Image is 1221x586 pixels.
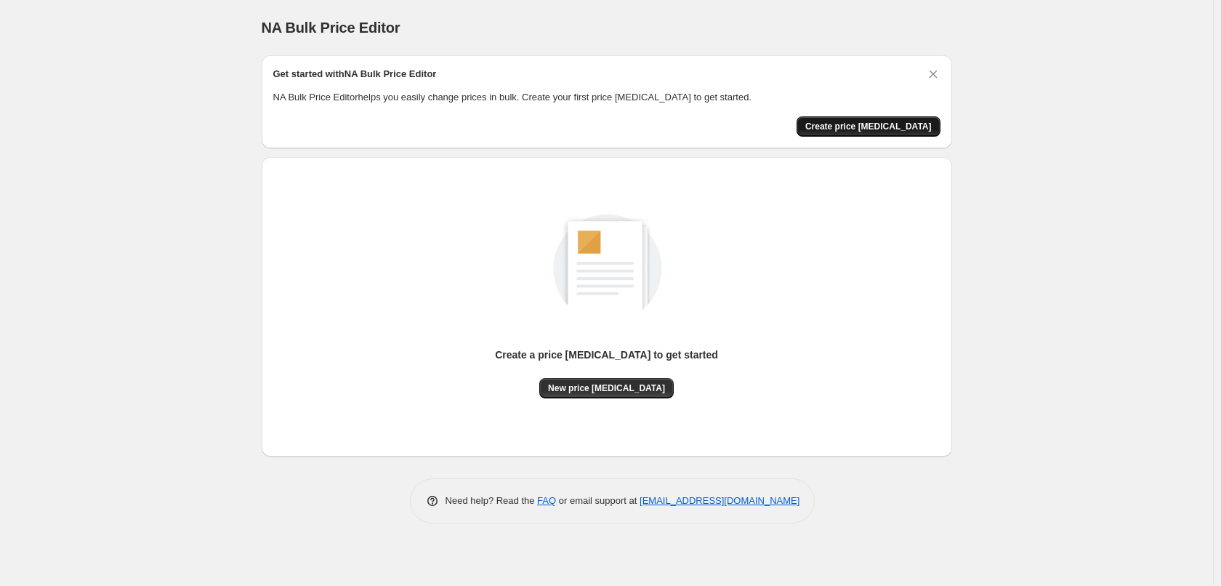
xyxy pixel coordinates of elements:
a: [EMAIL_ADDRESS][DOMAIN_NAME] [640,495,799,506]
h2: Get started with NA Bulk Price Editor [273,67,437,81]
span: Create price [MEDICAL_DATA] [805,121,932,132]
span: NA Bulk Price Editor [262,20,400,36]
button: Create price change job [797,116,940,137]
p: NA Bulk Price Editor helps you easily change prices in bulk. Create your first price [MEDICAL_DAT... [273,90,940,105]
span: Need help? Read the [446,495,538,506]
span: New price [MEDICAL_DATA] [548,382,665,394]
a: FAQ [537,495,556,506]
button: Dismiss card [926,67,940,81]
p: Create a price [MEDICAL_DATA] to get started [495,348,718,362]
span: or email support at [556,495,640,506]
button: New price [MEDICAL_DATA] [539,378,674,398]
